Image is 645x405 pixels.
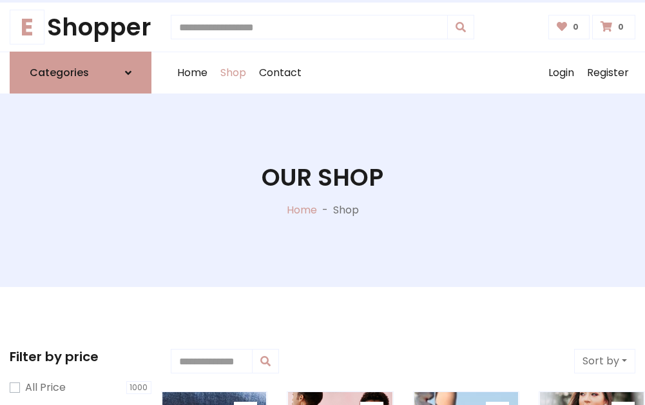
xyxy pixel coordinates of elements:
h1: Our Shop [262,163,383,192]
a: Register [581,52,635,94]
a: EShopper [10,13,151,41]
a: Contact [253,52,308,94]
a: Home [171,52,214,94]
span: 0 [570,21,582,33]
h5: Filter by price [10,349,151,364]
span: 1000 [126,381,152,394]
span: 0 [615,21,627,33]
button: Sort by [574,349,635,373]
p: Shop [333,202,359,218]
a: Shop [214,52,253,94]
label: All Price [25,380,66,395]
h6: Categories [30,66,89,79]
a: 0 [592,15,635,39]
p: - [317,202,333,218]
a: Login [542,52,581,94]
a: Home [287,202,317,217]
span: E [10,10,44,44]
h1: Shopper [10,13,151,41]
a: Categories [10,52,151,94]
a: 0 [548,15,590,39]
